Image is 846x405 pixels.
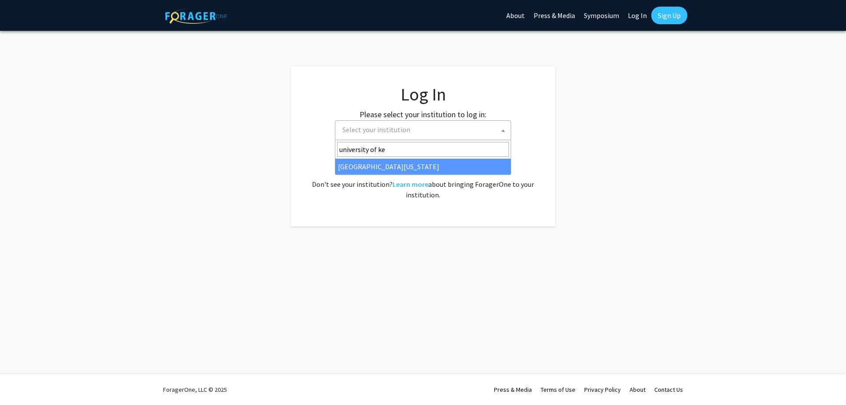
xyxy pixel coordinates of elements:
div: ForagerOne, LLC © 2025 [163,374,227,405]
span: Select your institution [335,120,511,140]
span: Select your institution [339,121,511,139]
input: Search [337,142,509,157]
a: Privacy Policy [584,386,621,394]
span: Select your institution [342,125,410,134]
li: [GEOGRAPHIC_DATA][US_STATE] [335,159,511,175]
label: Please select your institution to log in: [360,108,486,120]
a: Learn more about bringing ForagerOne to your institution [393,180,428,189]
iframe: Chat [7,365,37,398]
img: ForagerOne Logo [165,8,227,24]
a: Terms of Use [541,386,575,394]
a: Press & Media [494,386,532,394]
h1: Log In [308,84,538,105]
div: No account? . Don't see your institution? about bringing ForagerOne to your institution. [308,158,538,200]
a: Sign Up [651,7,687,24]
a: Contact Us [654,386,683,394]
a: About [630,386,646,394]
